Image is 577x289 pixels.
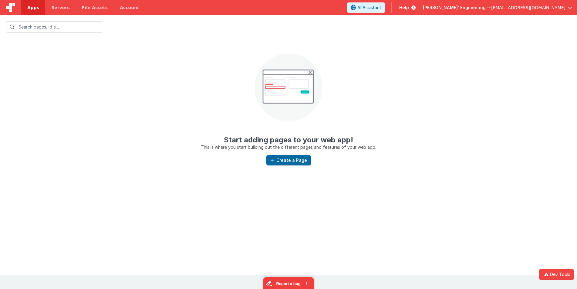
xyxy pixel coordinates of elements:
span: AI Assistant [357,5,381,11]
span: Apps [27,5,39,11]
button: AI Assistant [347,2,385,13]
span: [EMAIL_ADDRESS][DOMAIN_NAME] [491,5,565,11]
button: Create a Page [266,155,311,165]
button: [PERSON_NAME]' Engineering — [EMAIL_ADDRESS][DOMAIN_NAME] [423,5,572,11]
span: Servers [51,5,69,11]
span: Help [399,5,409,11]
span: [PERSON_NAME]' Engineering — [423,5,491,11]
span: File Assets [82,5,108,11]
strong: Start adding pages to your web app! [224,135,353,144]
input: Search pages, id's ... [6,21,103,33]
button: Dev Tools [539,269,574,280]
